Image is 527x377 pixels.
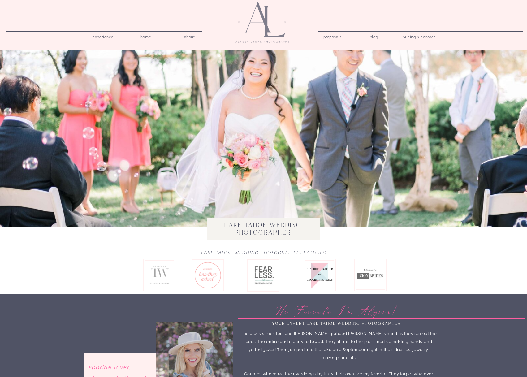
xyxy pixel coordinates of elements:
[244,321,429,327] h3: your expert LAKE tahoe Wedding Photographer
[208,222,318,236] h1: Lake Tahoe wedding photographer
[323,33,341,39] a: proposals
[365,33,383,39] a: blog
[189,250,339,258] h2: Lake Tahoe Wedding Photography Features
[89,33,118,39] a: experience
[400,33,438,42] a: pricing & contact
[181,33,198,39] a: about
[137,33,155,39] a: home
[305,266,334,289] p: Top Photographer in [GEOGRAPHIC_DATA]
[248,305,425,315] p: hi friends, i'm alyssa!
